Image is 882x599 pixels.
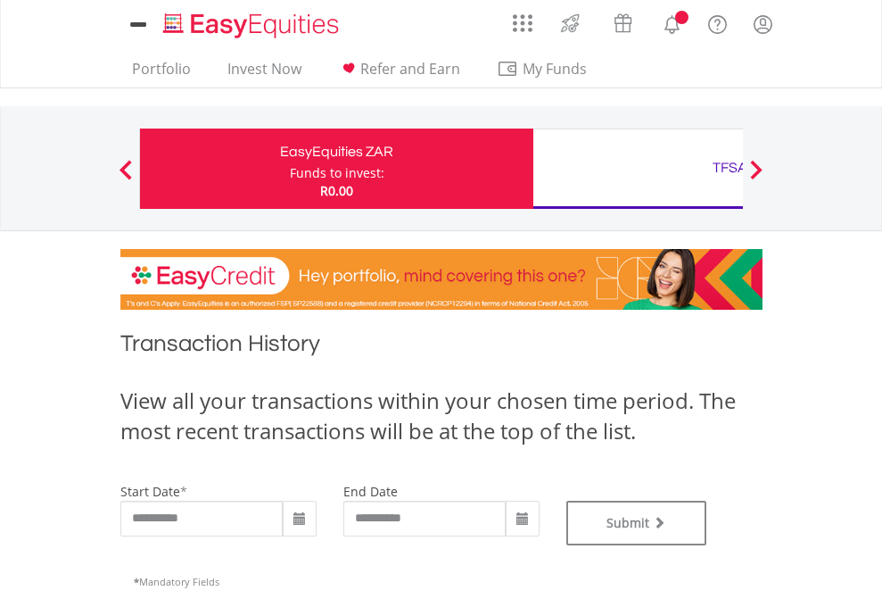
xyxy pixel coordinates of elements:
div: View all your transactions within your chosen time period. The most recent transactions will be a... [120,386,762,447]
div: EasyEquities ZAR [151,139,523,164]
img: EasyCredit Promotion Banner [120,249,762,310]
span: Refer and Earn [360,59,460,79]
a: My Profile [740,4,786,44]
label: start date [120,483,180,500]
button: Previous [108,169,144,187]
a: Notifications [649,4,695,40]
label: end date [343,483,398,500]
a: Refer and Earn [331,60,467,87]
a: FAQ's and Support [695,4,740,40]
span: Mandatory Fields [134,575,219,588]
img: thrive-v2.svg [556,9,585,37]
a: AppsGrid [501,4,544,33]
a: Portfolio [125,60,198,87]
a: Invest Now [220,60,309,87]
a: Vouchers [597,4,649,37]
img: EasyEquities_Logo.png [160,11,346,40]
button: Next [738,169,774,187]
img: vouchers-v2.svg [608,9,638,37]
span: My Funds [497,57,614,80]
span: R0.00 [320,182,353,199]
button: Submit [566,501,707,545]
a: Home page [156,4,346,40]
div: Funds to invest: [290,164,384,182]
h1: Transaction History [120,328,762,368]
img: grid-menu-icon.svg [513,13,532,33]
